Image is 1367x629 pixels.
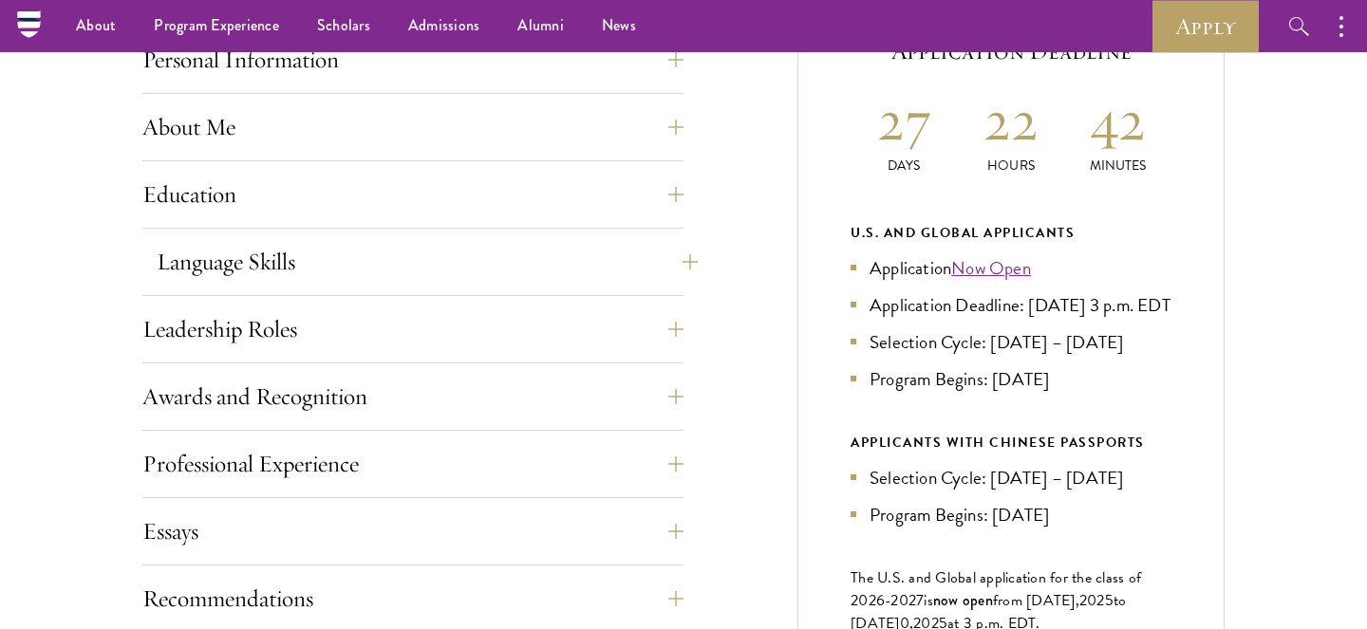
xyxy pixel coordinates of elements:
div: APPLICANTS WITH CHINESE PASSPORTS [851,431,1171,454]
span: now open [933,589,993,611]
span: 6 [876,589,885,612]
li: Program Begins: [DATE] [851,365,1171,393]
span: -202 [885,589,916,612]
li: Application Deadline: [DATE] 3 p.m. EDT [851,291,1171,319]
span: from [DATE], [993,589,1079,612]
li: Program Begins: [DATE] [851,501,1171,528]
button: Education [142,172,683,217]
span: 5 [1105,589,1114,612]
a: Now Open [951,254,1031,282]
h2: 27 [851,84,958,156]
button: Leadership Roles [142,306,683,352]
span: is [924,589,933,612]
li: Selection Cycle: [DATE] – [DATE] [851,464,1171,491]
h2: 22 [958,84,1065,156]
p: Days [851,156,958,176]
span: 202 [1079,589,1105,612]
p: Hours [958,156,1065,176]
div: U.S. and Global Applicants [851,221,1171,245]
button: Language Skills [157,239,698,285]
button: About Me [142,104,683,150]
span: The U.S. and Global application for the class of 202 [851,566,1141,612]
li: Selection Cycle: [DATE] – [DATE] [851,328,1171,356]
h2: 42 [1064,84,1171,156]
li: Application [851,254,1171,282]
button: Recommendations [142,576,683,621]
p: Minutes [1064,156,1171,176]
span: 7 [916,589,924,612]
button: Awards and Recognition [142,374,683,419]
button: Professional Experience [142,441,683,487]
button: Essays [142,509,683,554]
button: Personal Information [142,37,683,83]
